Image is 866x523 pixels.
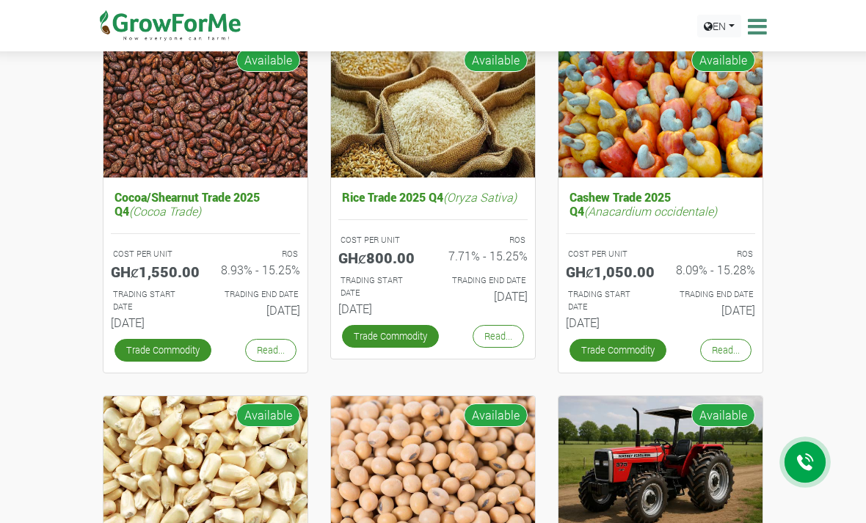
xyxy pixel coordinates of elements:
span: Available [236,403,300,427]
h6: 7.71% - 15.25% [444,249,528,263]
a: Read... [245,339,296,362]
h6: [DATE] [111,315,194,329]
a: Read... [700,339,752,362]
p: COST PER UNIT [113,248,192,260]
h6: 8.09% - 15.28% [672,263,755,277]
a: Cashew Trade 2025 Q4(Anacardium occidentale) COST PER UNIT GHȼ1,050.00 ROS 8.09% - 15.28% TRADING... [566,186,755,335]
a: Trade Commodity [342,325,439,348]
p: Estimated Trading End Date [219,288,298,301]
h5: GHȼ1,050.00 [566,263,649,280]
span: Available [464,48,528,72]
p: Estimated Trading Start Date [341,274,420,299]
p: COST PER UNIT [568,248,647,260]
h5: Rice Trade 2025 Q4 [338,186,528,208]
p: Estimated Trading Start Date [568,288,647,313]
i: (Anacardium occidentale) [584,203,717,219]
h5: GHȼ800.00 [338,249,422,266]
h6: 8.93% - 15.25% [216,263,300,277]
a: Rice Trade 2025 Q4(Oryza Sativa) COST PER UNIT GHȼ800.00 ROS 7.71% - 15.25% TRADING START DATE [D... [338,186,528,321]
a: Trade Commodity [570,339,666,362]
p: Estimated Trading End Date [446,274,525,287]
img: growforme image [103,41,308,178]
a: Cocoa/Shearnut Trade 2025 Q4(Cocoa Trade) COST PER UNIT GHȼ1,550.00 ROS 8.93% - 15.25% TRADING ST... [111,186,300,335]
i: (Oryza Sativa) [443,189,517,205]
h6: [DATE] [566,315,649,329]
h6: [DATE] [672,303,755,317]
p: ROS [219,248,298,260]
h6: [DATE] [338,301,422,315]
p: COST PER UNIT [341,234,420,246]
a: Trade Commodity [114,339,211,362]
h5: GHȼ1,550.00 [111,263,194,280]
img: growforme image [558,41,763,178]
h6: [DATE] [216,303,300,317]
span: Available [464,403,528,427]
p: ROS [674,248,753,260]
span: Available [691,48,755,72]
h5: Cashew Trade 2025 Q4 [566,186,755,222]
p: Estimated Trading End Date [674,288,753,301]
p: ROS [446,234,525,246]
a: EN [697,15,741,37]
a: Read... [473,325,524,348]
img: growforme image [331,41,535,178]
span: Available [691,403,755,427]
h5: Cocoa/Shearnut Trade 2025 Q4 [111,186,300,222]
h6: [DATE] [444,289,528,303]
i: (Cocoa Trade) [129,203,201,219]
p: Estimated Trading Start Date [113,288,192,313]
span: Available [236,48,300,72]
